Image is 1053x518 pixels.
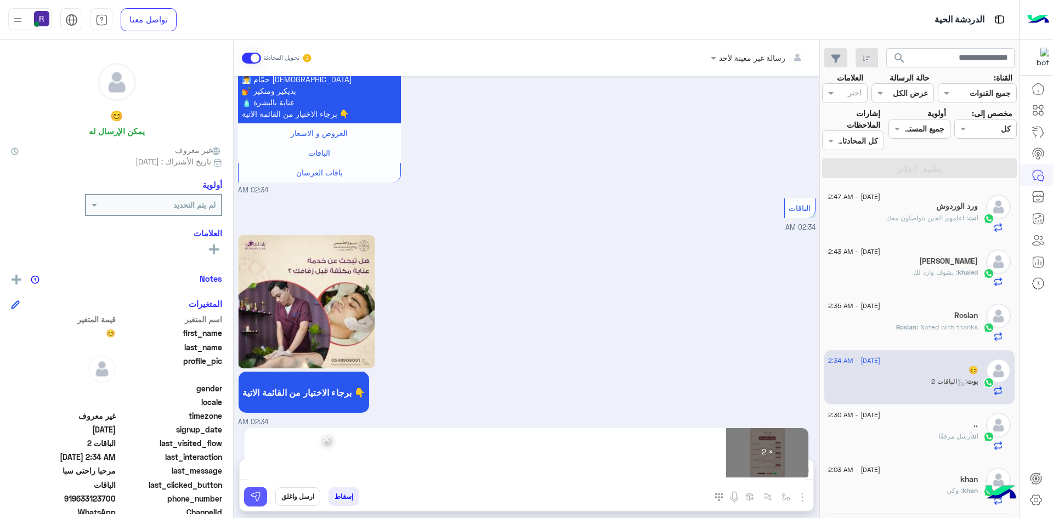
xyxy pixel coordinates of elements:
[88,355,116,383] img: defaultAdmin.png
[777,487,795,505] button: select flow
[11,465,116,476] span: مرحبا راحتي سبا
[973,420,978,429] h5: ..
[828,247,880,257] span: [DATE] - 2:43 AM
[986,358,1011,383] img: defaultAdmin.png
[886,48,913,72] button: search
[828,356,880,366] span: [DATE] - 2:34 AM
[828,410,880,420] span: [DATE] - 2:30 AM
[118,506,223,518] span: ChannelId
[968,214,978,222] span: انت
[822,158,1017,178] button: تطبيق الفلاتر
[238,35,401,123] p: 21/8/2025, 2:34 AM
[986,304,1011,328] img: defaultAdmin.png
[969,366,978,375] h5: 😊
[238,185,268,196] span: 02:34 AM
[837,72,863,83] label: العلامات
[963,486,978,494] span: khan
[986,413,1011,437] img: defaultAdmin.png
[11,396,116,408] span: null
[329,487,359,506] button: إسقاط
[972,107,1012,119] label: مخصص إلى:
[763,492,772,501] img: Trigger scenario
[118,424,223,435] span: signup_date
[296,168,343,177] span: باقات العرسان
[118,327,223,339] span: first_name
[983,268,994,279] img: WhatsApp
[927,107,946,119] label: أولوية
[972,432,978,440] span: انت
[916,323,978,331] span: Noted with thanks
[118,479,223,491] span: last_clicked_button
[822,107,880,131] label: إشارات الملاحظات
[745,492,754,501] img: create order
[938,432,972,440] span: أرسل مرفقًا
[983,431,994,442] img: WhatsApp
[11,424,116,435] span: 2025-06-04T07:05:51.082Z
[118,341,223,353] span: last_name
[118,451,223,463] span: last_interaction
[11,327,116,339] span: 😊
[89,126,145,136] h6: يمكن الإرسال له
[202,180,222,190] h6: أولوية
[31,275,39,284] img: notes
[238,417,268,428] span: 02:34 AM
[993,13,1006,26] img: tab
[11,437,116,449] span: الباقات 2
[118,355,223,380] span: profile_pic
[118,437,223,449] span: last_visited_flow
[986,468,1011,492] img: defaultAdmin.png
[726,428,808,477] div: × 2
[931,377,967,385] span: : الباقات 2
[121,8,177,31] a: تواصل معنا
[890,72,930,83] label: حالة الرسالة
[135,156,211,167] span: تاريخ الأشتراك : [DATE]
[982,474,1020,513] img: hulul-logo.png
[896,323,916,331] span: Roslan
[250,491,261,502] img: send message
[118,465,223,476] span: last_message
[118,314,223,325] span: اسم المتغير
[11,410,116,422] span: غير معروف
[308,148,330,157] span: الباقات
[886,214,968,222] span: اعلمهم الحين يتواصلون معك
[919,257,978,266] h5: khaled alsharef
[118,383,223,394] span: gender
[1027,8,1049,31] img: Logo
[986,249,1011,274] img: defaultAdmin.png
[238,235,376,368] img: Q2FwdHVyZSAoMykucG5n.png
[12,275,21,284] img: add
[828,301,880,311] span: [DATE] - 2:35 AM
[263,54,299,62] small: تحويل المحادثة
[958,268,978,276] span: khaled
[34,11,49,26] img: userImage
[715,493,723,502] img: make a call
[983,377,994,388] img: WhatsApp
[759,487,777,505] button: Trigger scenario
[65,14,78,26] img: tab
[110,110,123,122] h5: 😊
[936,202,978,211] h5: ورد الوردوش
[935,13,984,27] p: الدردشة الحية
[828,465,880,475] span: [DATE] - 2:03 AM
[189,299,222,309] h6: المتغيرات
[11,479,116,491] span: الباقات
[893,52,906,65] span: search
[994,72,1012,83] label: القناة:
[947,486,963,494] span: وکي
[983,213,994,224] img: WhatsApp
[11,451,116,463] span: 2025-08-20T23:34:19.034Z
[242,387,365,397] span: برجاء الاختيار من القائمة الاتية 👇
[1029,48,1049,67] img: 322853014244696
[983,322,994,333] img: WhatsApp
[954,311,978,320] h5: Roslan
[238,428,816,439] p: Rhagent0 Rhagent0 وضع التسليم للمحادثات نشط
[741,487,759,505] button: create order
[175,144,222,156] span: غير معروف
[785,223,816,231] span: 02:34 AM
[200,274,222,283] h6: Notes
[95,14,108,26] img: tab
[118,493,223,504] span: phone_number
[118,396,223,408] span: locale
[11,13,25,27] img: profile
[291,128,348,138] span: العروض و الاسعار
